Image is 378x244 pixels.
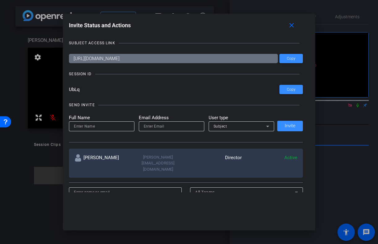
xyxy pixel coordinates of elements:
span: All Teams [195,190,215,195]
div: [PERSON_NAME] [74,154,130,172]
input: Enter Name [74,123,130,130]
input: Enter name or email [74,189,177,196]
button: Copy [279,54,303,63]
openreel-title-line: SESSION ID [69,71,303,77]
span: Subject [214,124,227,129]
openreel-title-line: SUBJECT ACCESS LINK [69,40,303,46]
div: Invite Status and Actions [69,20,303,31]
div: SEND INVITE [69,102,95,108]
mat-label: Email Address [139,114,204,121]
span: Copy [287,56,295,61]
mat-icon: close [288,22,295,29]
mat-label: Full Name [69,114,134,121]
div: SESSION ID [69,71,91,77]
mat-label: User type [209,114,274,121]
input: Enter Email [144,123,199,130]
div: SUBJECT ACCESS LINK [69,40,115,46]
span: Active [284,155,297,160]
button: Copy [279,85,303,94]
div: Director [186,154,242,172]
div: [PERSON_NAME][EMAIL_ADDRESS][DOMAIN_NAME] [130,154,186,172]
span: Copy [287,87,295,92]
openreel-title-line: SEND INVITE [69,102,303,108]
